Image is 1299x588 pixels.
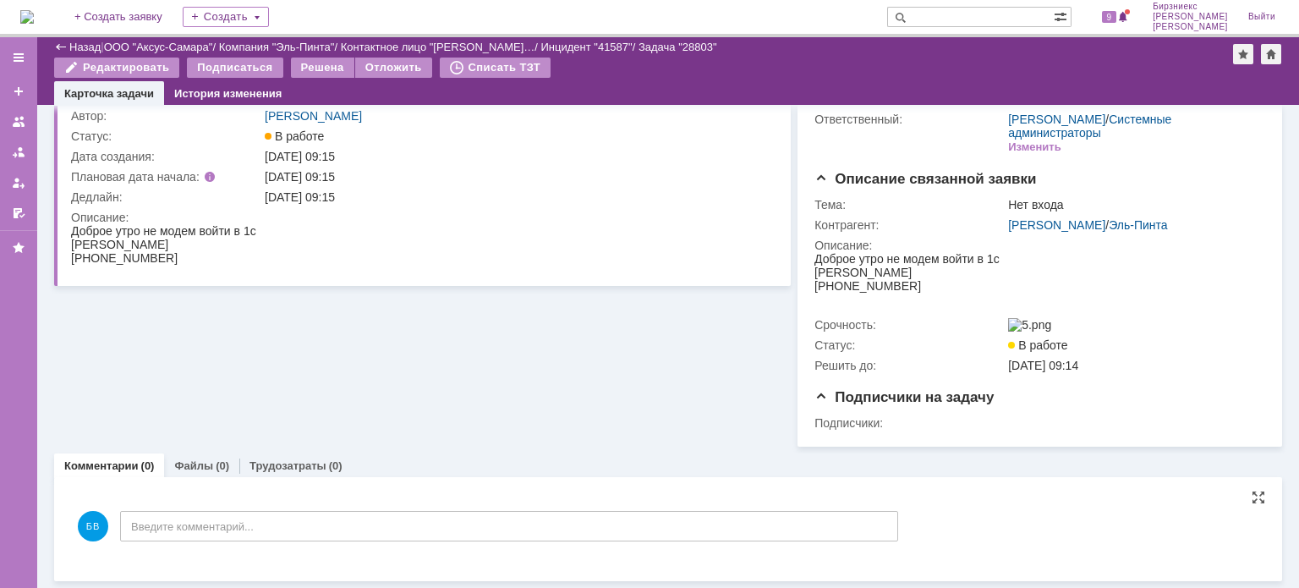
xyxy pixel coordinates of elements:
span: 9 [1102,11,1117,23]
div: / [104,41,219,53]
div: [DATE] 09:15 [265,190,767,204]
div: [DATE] 09:15 [265,150,767,163]
div: Изменить [1008,140,1061,154]
a: Эль-Пинта [1109,218,1167,232]
div: На всю страницу [1252,491,1265,504]
div: (0) [216,459,229,472]
div: Статус: [814,338,1005,352]
img: logo [20,10,34,24]
a: Создать заявку [5,78,32,105]
a: [PERSON_NAME] [265,109,362,123]
div: / [1008,113,1257,140]
a: История изменения [174,87,282,100]
span: Подписчики на задачу [814,389,994,405]
span: БВ [78,511,108,541]
div: Ответственный: [814,113,1005,126]
a: Трудозатраты [249,459,326,472]
div: Подписчики: [814,416,1005,430]
span: Бирзниекс [1153,2,1228,12]
div: / [541,41,639,53]
a: Карточка задачи [64,87,154,100]
a: Инцидент "41587" [541,41,633,53]
span: [DATE] 09:14 [1008,359,1078,372]
span: Описание связанной заявки [814,171,1036,187]
div: Автор: [71,109,261,123]
a: Контактное лицо "[PERSON_NAME]… [341,41,535,53]
a: [PERSON_NAME] [1008,113,1105,126]
div: Задача "28803" [639,41,717,53]
div: Статус: [71,129,261,143]
div: Решить до: [814,359,1005,372]
img: 5.png [1008,318,1051,332]
div: Срочность: [814,318,1005,332]
div: Контрагент: [814,218,1005,232]
a: ООО "Аксус-Самара" [104,41,213,53]
div: Дедлайн: [71,190,261,204]
span: [PERSON_NAME] [1153,22,1228,32]
div: / [219,41,341,53]
a: Мои заявки [5,169,32,196]
span: [PERSON_NAME] [1153,12,1228,22]
div: Плановая дата начала: [71,170,241,184]
a: Файлы [174,459,213,472]
div: / [341,41,541,53]
div: / [1008,218,1257,232]
a: Назад [69,41,101,53]
div: Дата создания: [71,150,261,163]
span: Расширенный поиск [1054,8,1071,24]
a: Мои согласования [5,200,32,227]
a: Системные администраторы [1008,113,1171,140]
span: В работе [265,129,324,143]
div: (0) [329,459,343,472]
a: Перейти на домашнюю страницу [20,10,34,24]
a: Заявки в моей ответственности [5,139,32,166]
a: Заявки на командах [5,108,32,135]
div: Описание: [814,239,1260,252]
div: Тема: [814,198,1005,212]
span: В работе [1008,338,1067,352]
div: | [101,40,103,52]
div: Описание: [71,211,770,224]
div: Нет входа [1008,198,1257,212]
a: [PERSON_NAME] [1008,218,1105,232]
div: (0) [141,459,155,472]
div: [DATE] 09:15 [265,170,767,184]
div: Добавить в избранное [1233,44,1253,64]
a: Комментарии [64,459,139,472]
div: Сделать домашней страницей [1261,44,1281,64]
div: Создать [183,7,269,27]
a: Компания "Эль-Пинта" [219,41,335,53]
